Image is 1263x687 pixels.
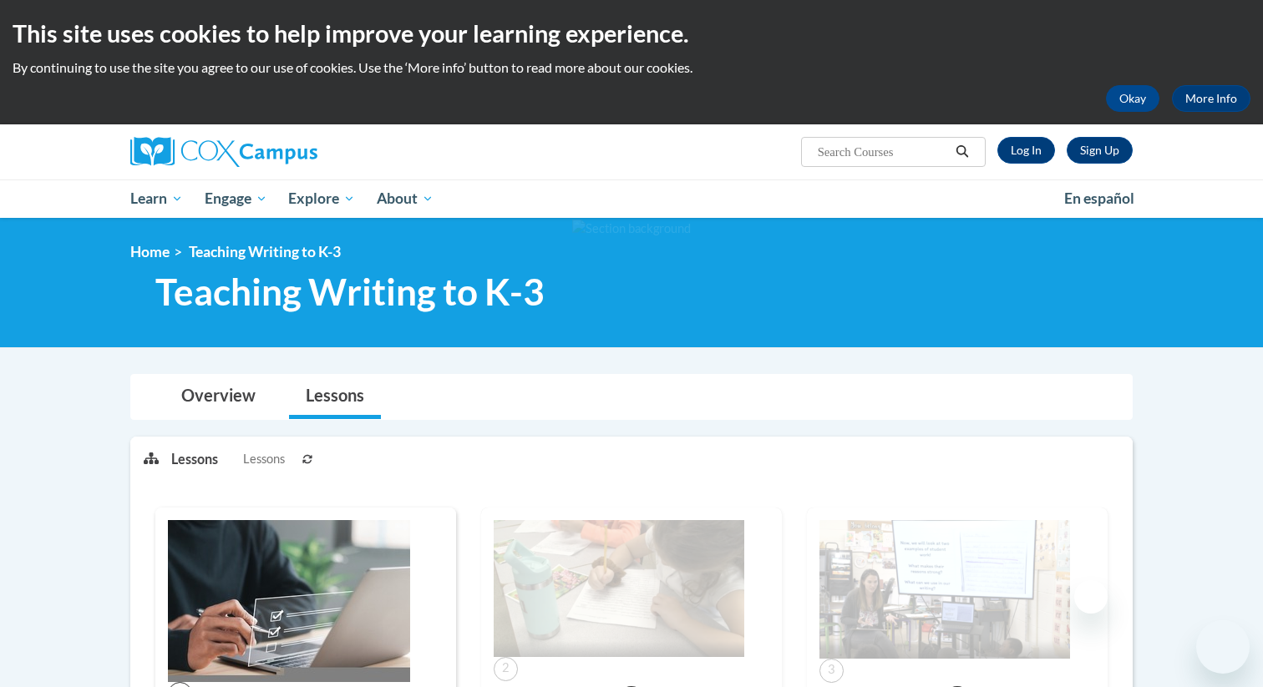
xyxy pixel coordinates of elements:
a: Explore [277,179,366,218]
p: Lessons [171,450,218,468]
h2: This site uses cookies to help improve your learning experience. [13,17,1250,50]
span: Lessons [243,450,285,468]
a: Log In [997,137,1055,164]
img: Course Image [819,520,1070,659]
span: Teaching Writing to K-3 [155,270,545,314]
a: Home [130,243,170,260]
iframe: Close message [1074,580,1108,614]
img: Section background [572,220,691,238]
a: More Info [1172,85,1250,112]
a: About [366,179,444,218]
a: Lessons [289,375,381,419]
button: Okay [1106,85,1159,112]
a: Learn [119,179,194,218]
span: En español [1064,189,1134,207]
img: Course Image [494,520,744,657]
img: Cox Campus [130,137,317,167]
a: En español [1053,181,1145,216]
span: About [377,189,434,209]
span: 2 [494,657,518,681]
a: Register [1067,137,1133,164]
span: Learn [130,189,183,209]
img: Course Image [168,520,410,682]
a: Overview [165,375,272,419]
button: Search [950,142,975,162]
span: 3 [819,659,844,683]
input: Search Courses [816,142,950,162]
span: Teaching Writing to K-3 [189,243,341,260]
p: By continuing to use the site you agree to our use of cookies. Use the ‘More info’ button to read... [13,58,1250,77]
a: Cox Campus [130,137,448,167]
span: Engage [205,189,267,209]
iframe: Button to launch messaging window [1196,620,1250,674]
a: Engage [194,179,278,218]
div: Main menu [105,179,1158,218]
span: Explore [288,189,355,209]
